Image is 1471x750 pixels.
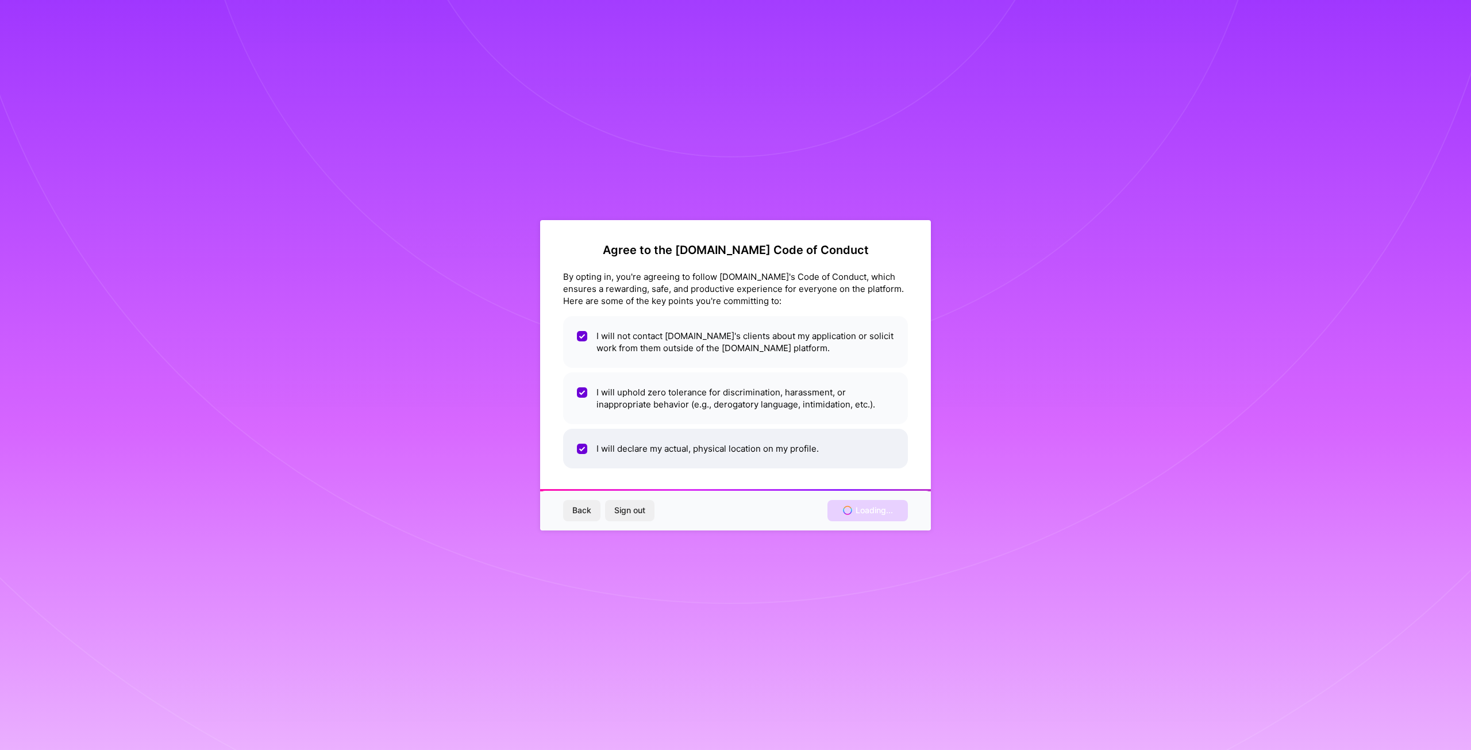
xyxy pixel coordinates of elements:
div: By opting in, you're agreeing to follow [DOMAIN_NAME]'s Code of Conduct, which ensures a rewardin... [563,271,908,307]
button: Sign out [605,500,654,521]
span: Sign out [614,505,645,516]
li: I will declare my actual, physical location on my profile. [563,429,908,468]
button: Back [563,500,600,521]
h2: Agree to the [DOMAIN_NAME] Code of Conduct [563,243,908,257]
li: I will uphold zero tolerance for discrimination, harassment, or inappropriate behavior (e.g., der... [563,372,908,424]
li: I will not contact [DOMAIN_NAME]'s clients about my application or solicit work from them outside... [563,316,908,368]
span: Back [572,505,591,516]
